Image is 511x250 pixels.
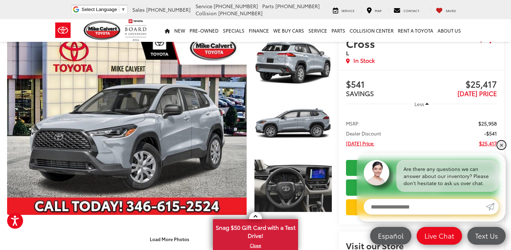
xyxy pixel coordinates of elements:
[346,160,497,176] a: Check Availability
[5,32,249,215] img: 2025 Toyota Corolla Cross L
[328,6,360,13] a: Service
[374,231,407,240] span: Español
[82,7,126,12] a: Select Language​
[341,8,355,13] span: Service
[218,10,263,17] span: [PHONE_NUMBER]
[145,233,194,245] button: Load More Photos
[467,227,506,245] a: Text Us
[254,157,332,215] a: Expand Photo 3
[254,33,332,91] a: Expand Photo 1
[353,56,375,65] span: In Stock
[346,199,497,215] a: Value Your Trade
[484,130,497,137] span: -$541
[446,8,456,13] span: Saved
[346,130,381,137] span: Dealer Discount
[275,2,320,10] span: [PHONE_NUMBER]
[82,7,117,12] span: Select Language
[329,19,347,42] a: Parts
[396,19,435,42] a: Rent a Toyota
[364,199,486,215] input: Enter your message
[163,19,172,42] a: Home
[346,79,421,90] span: $541
[421,231,458,240] span: Live Chat
[403,8,419,13] span: Contact
[346,120,360,127] span: MSRP:
[430,6,461,13] a: My Saved Vehicles
[361,6,387,13] a: Map
[254,156,333,215] img: 2025 Toyota Corolla Cross L
[347,19,396,42] a: Collision Center
[364,160,389,185] img: Agent profile photo
[254,32,333,91] img: 2025 Toyota Corolla Cross L
[457,89,497,98] span: [DATE] PRICE
[196,10,217,17] span: Collision
[346,49,349,57] span: L
[346,179,497,195] a: Instant Deal
[7,33,247,215] a: Expand Photo 0
[472,231,501,240] span: Text Us
[221,19,247,42] a: Specials
[411,98,432,110] button: Less
[346,89,374,98] span: SAVINGS
[214,2,258,10] span: [PHONE_NUMBER]
[196,2,212,10] span: Service
[417,227,462,245] a: Live Chat
[84,21,121,40] img: Mike Calvert Toyota
[479,140,497,147] span: $25,417
[50,19,76,42] img: Toyota
[187,19,221,42] a: Pre-Owned
[478,120,497,127] span: $25,958
[375,8,381,13] span: Map
[388,6,425,13] a: Contact
[414,101,424,107] span: Less
[214,220,297,241] span: Snag $50 Gift Card with a Test Drive!
[121,7,126,12] span: ▼
[435,19,463,42] a: About Us
[172,19,187,42] a: New
[346,140,374,147] span: [DATE] Price:
[422,79,497,90] span: $25,417
[370,227,411,245] a: Español
[306,19,329,42] a: Service
[346,241,497,250] h2: Visit our Store
[271,19,306,42] a: WE BUY CARS
[254,94,333,154] img: 2025 Toyota Corolla Cross L
[262,2,274,10] span: Parts
[132,6,145,13] span: Sales
[146,6,191,13] span: [PHONE_NUMBER]
[254,95,332,153] a: Expand Photo 2
[396,160,499,192] div: Are there any questions we can answer about our inventory? Please don't hesitate to ask us over c...
[247,19,271,42] a: Finance
[486,199,499,215] a: Submit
